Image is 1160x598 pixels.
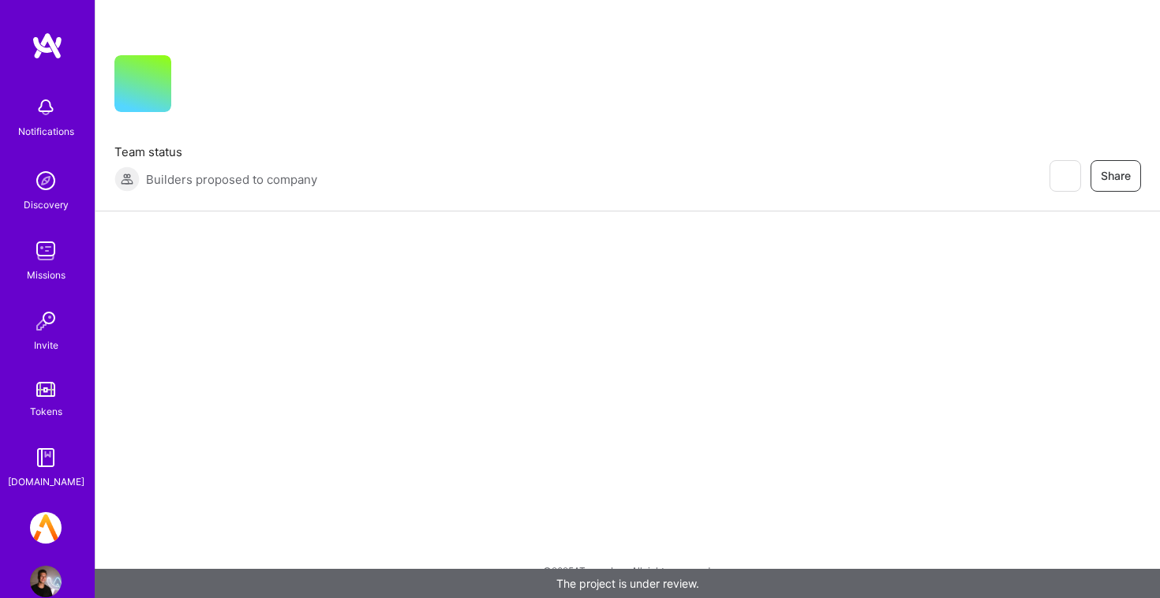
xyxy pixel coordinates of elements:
div: Invite [34,337,58,353]
a: User Avatar [26,566,65,597]
div: Missions [27,267,65,283]
span: Share [1101,168,1131,184]
div: [DOMAIN_NAME] [8,473,84,490]
img: Invite [30,305,62,337]
img: logo [32,32,63,60]
button: Share [1091,160,1141,192]
i: icon CompanyGray [190,80,203,93]
img: guide book [30,442,62,473]
img: tokens [36,382,55,397]
img: bell [30,92,62,123]
i: icon EyeClosed [1058,170,1071,182]
a: A.Team: Platform Team [26,512,65,544]
div: Discovery [24,196,69,213]
img: Builders proposed to company [114,166,140,192]
div: Notifications [18,123,74,140]
div: Tokens [30,403,62,420]
span: Builders proposed to company [146,171,317,188]
img: A.Team: Platform Team [30,512,62,544]
img: discovery [30,165,62,196]
span: Team status [114,144,317,160]
div: The project is under review. [95,569,1160,598]
img: User Avatar [30,566,62,597]
img: teamwork [30,235,62,267]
